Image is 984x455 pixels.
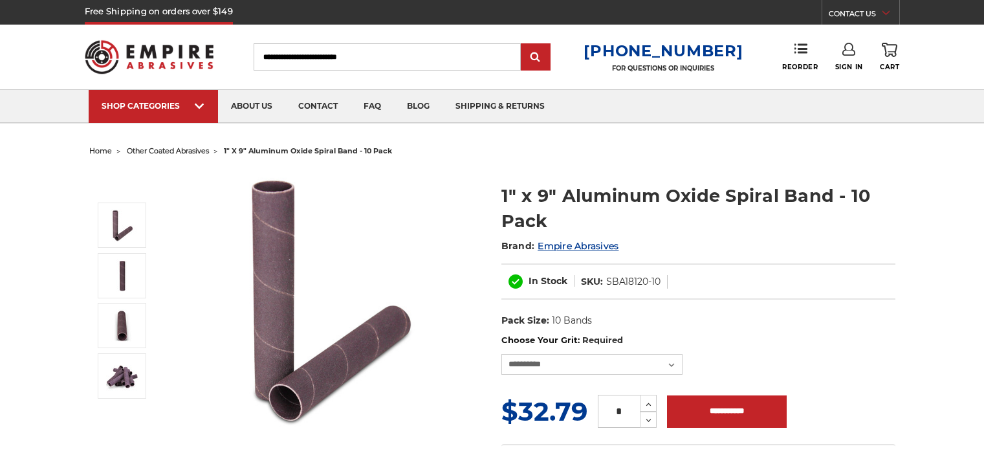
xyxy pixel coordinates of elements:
[106,260,138,292] img: 1" x 9" Spiral Bands AOX
[584,64,743,72] p: FOR QUESTIONS OR INQUIRIES
[106,209,138,241] img: 1" x 9" Spiral Bands Aluminum Oxide
[85,32,214,82] img: Empire Abrasives
[224,146,392,155] span: 1" x 9" aluminum oxide spiral band - 10 pack
[538,240,618,252] a: Empire Abrasives
[529,275,567,287] span: In Stock
[880,43,899,71] a: Cart
[106,360,138,392] img: 1" x 9" AOX Spiral Bands
[106,309,138,342] img: 1" x 9" Aluminum Oxide Spiral Bands
[102,101,205,111] div: SHOP CATEGORIES
[218,90,285,123] a: about us
[782,63,818,71] span: Reorder
[501,240,535,252] span: Brand:
[351,90,394,123] a: faq
[782,43,818,71] a: Reorder
[552,314,592,327] dd: 10 Bands
[606,275,661,289] dd: SBA18120-10
[582,335,623,345] small: Required
[127,146,209,155] a: other coated abrasives
[200,170,459,428] img: 1" x 9" Spiral Bands Aluminum Oxide
[829,6,899,25] a: CONTACT US
[501,314,549,327] dt: Pack Size:
[443,90,558,123] a: shipping & returns
[501,334,895,347] label: Choose Your Grit:
[394,90,443,123] a: blog
[501,395,587,427] span: $32.79
[584,41,743,60] a: [PHONE_NUMBER]
[89,146,112,155] a: home
[285,90,351,123] a: contact
[880,63,899,71] span: Cart
[581,275,603,289] dt: SKU:
[501,183,895,234] h1: 1" x 9" Aluminum Oxide Spiral Band - 10 Pack
[835,63,863,71] span: Sign In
